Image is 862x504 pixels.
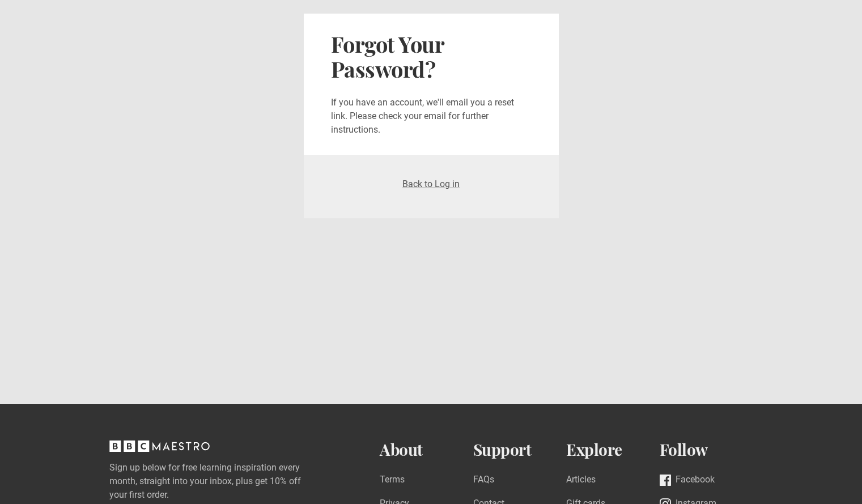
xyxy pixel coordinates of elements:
[380,441,473,459] h2: About
[660,441,753,459] h2: Follow
[566,441,660,459] h2: Explore
[331,32,532,82] h2: Forgot Your Password?
[109,441,210,452] svg: BBC Maestro, back to top
[109,444,210,455] a: BBC Maestro, back to top
[380,473,405,488] a: Terms
[402,179,460,189] a: Back to Log in
[473,473,494,488] a: FAQs
[566,473,596,488] a: Articles
[473,441,567,459] h2: Support
[109,461,335,502] label: Sign up below for free learning inspiration every month, straight into your inbox, plus get 10% o...
[331,96,532,137] p: If you have an account, we'll email you a reset link. Please check your email for further instruc...
[660,473,715,488] a: Facebook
